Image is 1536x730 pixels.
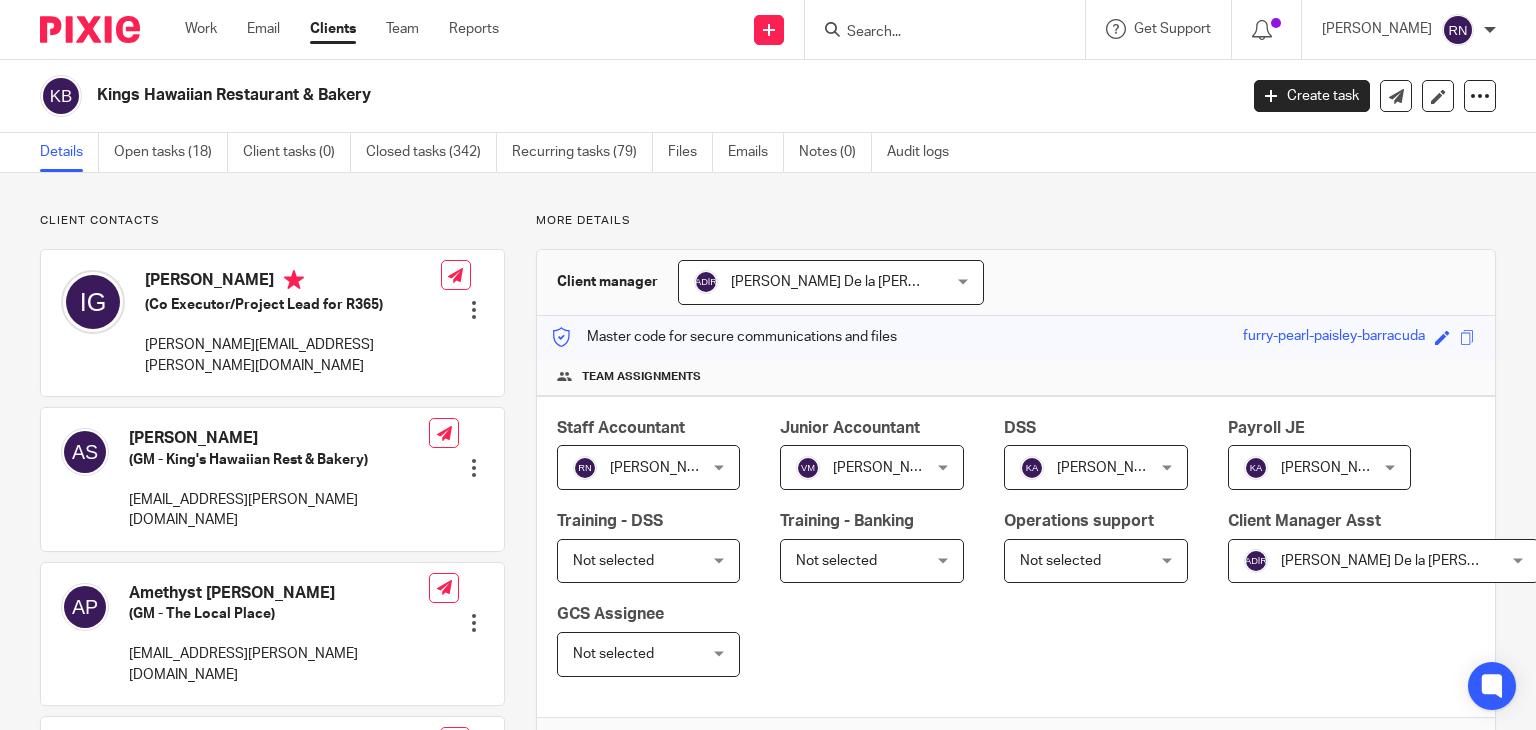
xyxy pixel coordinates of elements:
[557,513,663,529] span: Training - DSS
[536,213,1496,229] p: More details
[573,647,654,661] span: Not selected
[610,461,720,475] span: [PERSON_NAME]
[40,133,99,172] a: Details
[1134,22,1211,36] span: Get Support
[129,490,429,531] p: [EMAIL_ADDRESS][PERSON_NAME][DOMAIN_NAME]
[796,456,820,480] img: svg%3E
[552,327,897,347] p: Master code for secure communications and files
[129,604,429,624] h5: (GM - The Local Place)
[145,270,441,295] h4: [PERSON_NAME]
[1442,14,1474,46] img: svg%3E
[243,133,351,172] a: Client tasks (0)
[694,270,718,294] img: svg%3E
[449,19,499,39] a: Reports
[1228,420,1305,436] span: Payroll JE
[1281,461,1391,475] span: [PERSON_NAME]
[780,513,914,529] span: Training - Banking
[386,19,419,39] a: Team
[557,420,685,436] span: Staff Accountant
[1244,456,1268,480] img: svg%3E
[97,85,999,106] h2: Kings Hawaiian Restaurant & Bakery
[1228,513,1381,529] span: Client Manager Asst
[61,270,125,334] img: svg%3E
[40,16,140,43] img: Pixie
[557,606,664,622] span: GCS Assignee
[573,456,597,480] img: svg%3E
[557,272,658,292] h3: Client manager
[145,335,441,376] p: [PERSON_NAME][EMAIL_ADDRESS][PERSON_NAME][DOMAIN_NAME]
[1057,461,1167,475] span: [PERSON_NAME]
[582,369,701,385] span: Team assignments
[145,295,441,315] h5: (Co Executor/Project Lead for R365)
[1004,420,1036,436] span: DSS
[129,428,429,449] h4: [PERSON_NAME]
[728,133,784,172] a: Emails
[40,213,505,229] p: Client contacts
[668,133,713,172] a: Files
[310,19,356,39] a: Clients
[731,275,988,289] span: [PERSON_NAME] De la [PERSON_NAME]
[845,24,1025,42] input: Search
[799,133,872,172] a: Notes (0)
[129,450,429,470] h5: (GM - King's Hawaiian Rest & Bakery)
[1243,326,1425,349] div: furry-pearl-paisley-barracuda
[796,554,877,568] span: Not selected
[512,133,653,172] a: Recurring tasks (79)
[247,19,280,39] a: Email
[114,133,228,172] a: Open tasks (18)
[887,133,964,172] a: Audit logs
[40,75,82,117] img: svg%3E
[61,583,109,631] img: svg%3E
[1244,549,1268,573] img: svg%3E
[1322,19,1432,39] p: [PERSON_NAME]
[284,270,304,290] i: Primary
[573,554,654,568] span: Not selected
[129,644,429,685] p: [EMAIL_ADDRESS][PERSON_NAME][DOMAIN_NAME]
[780,420,920,436] span: Junior Accountant
[185,19,217,39] a: Work
[1254,80,1370,112] a: Create task
[833,461,943,475] span: [PERSON_NAME]
[1004,513,1154,529] span: Operations support
[129,583,429,604] h4: Amethyst [PERSON_NAME]
[1020,456,1044,480] img: svg%3E
[366,133,497,172] a: Closed tasks (342)
[61,428,109,476] img: svg%3E
[1020,554,1101,568] span: Not selected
